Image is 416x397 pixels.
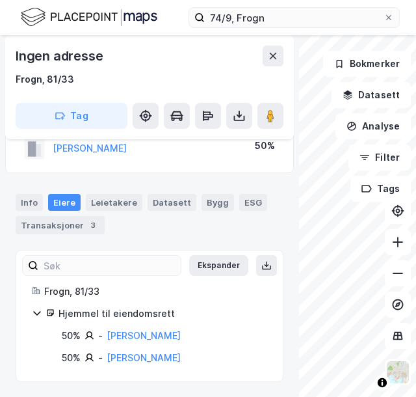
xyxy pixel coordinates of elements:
[189,255,248,276] button: Ekspander
[335,113,411,139] button: Analyse
[98,328,103,344] div: -
[205,8,383,27] input: Søk på adresse, matrikkel, gårdeiere, leietakere eller personer
[107,352,181,363] a: [PERSON_NAME]
[86,219,99,232] div: 3
[16,103,127,129] button: Tag
[323,51,411,77] button: Bokmerker
[38,256,181,275] input: Søk
[98,350,103,366] div: -
[16,46,105,66] div: Ingen adresse
[148,194,196,211] div: Datasett
[62,350,81,366] div: 50%
[348,144,411,171] button: Filter
[351,335,416,397] iframe: Chat Widget
[16,194,43,211] div: Info
[21,6,157,29] img: logo.f888ab2527a4732fd821a326f86c7f29.svg
[16,216,105,234] div: Transaksjoner
[201,194,234,211] div: Bygg
[107,330,181,341] a: [PERSON_NAME]
[86,194,142,211] div: Leietakere
[16,72,74,87] div: Frogn, 81/33
[331,82,411,108] button: Datasett
[350,176,411,202] button: Tags
[44,284,267,299] div: Frogn, 81/33
[239,194,267,211] div: ESG
[48,194,81,211] div: Eiere
[58,306,267,322] div: Hjemmel til eiendomsrett
[62,328,81,344] div: 50%
[255,138,275,154] div: 50%
[351,335,416,397] div: Kontrollprogram for chat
